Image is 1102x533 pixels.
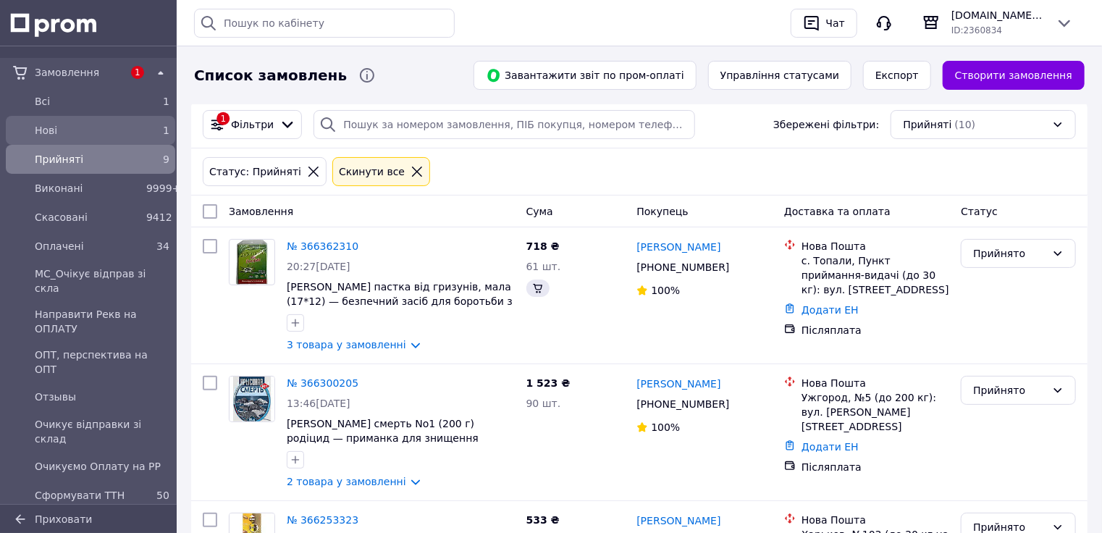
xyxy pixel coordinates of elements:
[163,154,169,165] span: 9
[802,304,859,316] a: Додати ЕН
[791,9,857,38] button: Чат
[35,266,169,295] span: МС_Очікує відправ зі скла
[636,377,720,391] a: [PERSON_NAME]
[526,398,561,409] span: 90 шт.
[35,348,169,377] span: ОПТ, перспектива на ОПТ
[163,125,169,136] span: 1
[636,206,688,217] span: Покупець
[903,117,951,132] span: Прийняті
[636,240,720,254] a: [PERSON_NAME]
[973,245,1046,261] div: Прийнято
[35,94,140,109] span: Всi
[773,117,879,132] span: Збережені фільтри:
[636,261,729,273] span: [PHONE_NUMBER]
[802,323,949,337] div: Післяплата
[287,240,358,252] a: № 366362310
[35,390,169,404] span: Отзывы
[636,513,720,528] a: [PERSON_NAME]
[287,514,358,526] a: № 366253323
[287,476,406,487] a: 2 товара у замовленні
[231,117,274,132] span: Фільтри
[35,488,140,503] span: Сформувати ТТН
[287,281,513,322] a: [PERSON_NAME] пастка від гризунів, мала (17*12) — безпечний засіб для боротьби з гризунами
[336,164,408,180] div: Cкинути все
[951,25,1002,35] span: ID: 2360834
[229,239,275,285] a: Фото товару
[802,253,949,297] div: с. Топали, Пункт приймання-видачі (до 30 кг): вул. [STREET_ADDRESS]
[156,240,169,252] span: 34
[194,9,455,38] input: Пошук по кабінету
[287,418,479,473] a: [PERSON_NAME] смерть No1 (200 г) родіцид — приманка для знищення гризунів ([PERSON_NAME], [PERSON...
[287,398,350,409] span: 13:46[DATE]
[35,181,140,196] span: Виконані
[35,459,169,474] span: Очикуємо Оплату на РР
[146,211,172,223] span: 9412
[229,206,293,217] span: Замовлення
[802,513,949,527] div: Нова Пошта
[526,240,560,252] span: 718 ₴
[802,390,949,434] div: Ужгород, №5 (до 200 кг): вул. [PERSON_NAME][STREET_ADDRESS]
[206,164,304,180] div: Статус: Прийняті
[802,239,949,253] div: Нова Пошта
[146,182,180,194] span: 9999+
[131,66,144,79] span: 1
[802,460,949,474] div: Післяплата
[35,210,140,224] span: Скасовані
[287,339,406,351] a: 3 товара у замовленні
[229,376,275,422] a: Фото товару
[651,285,680,296] span: 100%
[236,240,267,285] img: Фото товару
[802,441,859,453] a: Додати ЕН
[526,261,561,272] span: 61 шт.
[823,12,848,34] div: Чат
[35,417,169,446] span: Очикує відправки зі склад
[863,61,931,90] button: Експорт
[526,377,571,389] span: 1 523 ₴
[636,398,729,410] span: [PHONE_NUMBER]
[35,65,123,80] span: Замовлення
[156,490,169,501] span: 50
[314,110,695,139] input: Пошук за номером замовлення, ПІБ покупця, номером телефону, Email, номером накладної
[526,206,553,217] span: Cума
[951,8,1044,22] span: [DOMAIN_NAME] — інтернет магазин для фермера, садовода, дачника
[651,421,680,433] span: 100%
[784,206,891,217] span: Доставка та оплата
[163,96,169,107] span: 1
[973,382,1046,398] div: Прийнято
[35,152,140,167] span: Прийняті
[943,61,1085,90] a: Створити замовлення
[35,307,169,336] span: Направити Рекв на ОПЛАТУ
[474,61,697,90] button: Завантажити звіт по пром-оплаті
[961,206,998,217] span: Статус
[708,61,851,90] button: Управління статусами
[35,513,92,525] span: Приховати
[287,261,350,272] span: 20:27[DATE]
[35,239,140,253] span: Оплачені
[230,377,274,421] img: Фото товару
[35,123,140,138] span: Нові
[287,377,358,389] a: № 366300205
[955,119,976,130] span: (10)
[194,65,347,86] span: Список замовлень
[802,376,949,390] div: Нова Пошта
[526,514,560,526] span: 533 ₴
